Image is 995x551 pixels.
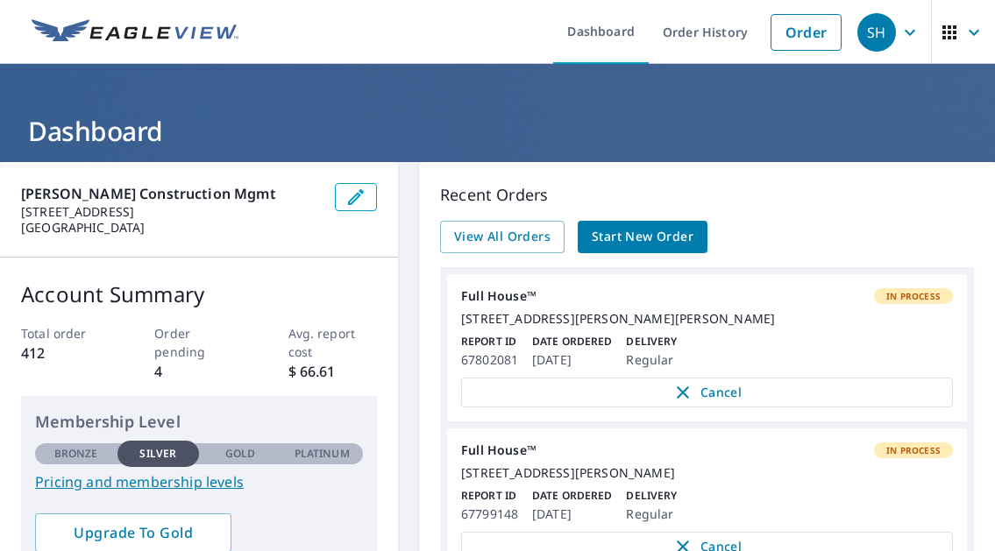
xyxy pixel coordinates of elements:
p: Account Summary [21,279,377,310]
p: 4 [154,361,244,382]
button: Cancel [461,378,953,407]
img: EV Logo [32,19,238,46]
p: 67799148 [461,504,518,525]
span: In Process [876,444,951,456]
p: Report ID [461,334,518,350]
p: Regular [626,504,677,525]
p: Total order [21,324,110,343]
a: Start New Order [578,221,707,253]
div: SH [857,13,896,52]
span: Start New Order [592,226,693,248]
p: Silver [139,446,176,462]
a: Pricing and membership levels [35,471,363,492]
p: Date Ordered [532,334,612,350]
p: [GEOGRAPHIC_DATA] [21,220,321,236]
a: Order [771,14,842,51]
p: [PERSON_NAME] Construction Mgmt [21,183,321,204]
div: [STREET_ADDRESS][PERSON_NAME] [461,465,953,481]
p: 412 [21,343,110,364]
p: Delivery [626,488,677,504]
p: [DATE] [532,504,612,525]
p: 67802081 [461,350,518,371]
p: $ 66.61 [288,361,378,382]
span: Cancel [480,382,935,403]
span: In Process [876,290,951,302]
p: [DATE] [532,350,612,371]
p: Avg. report cost [288,324,378,361]
p: Platinum [295,446,350,462]
p: Membership Level [35,410,363,434]
div: Full House™ [461,442,953,458]
p: Bronze [54,446,98,462]
p: Recent Orders [440,183,974,207]
p: Report ID [461,488,518,504]
span: Upgrade To Gold [49,523,217,542]
p: Date Ordered [532,488,612,504]
a: Full House™In Process[STREET_ADDRESS][PERSON_NAME][PERSON_NAME]Report ID67802081Date Ordered[DATE... [447,274,967,421]
p: [STREET_ADDRESS] [21,204,321,220]
p: Gold [225,446,255,462]
p: Regular [626,350,677,371]
div: [STREET_ADDRESS][PERSON_NAME][PERSON_NAME] [461,311,953,327]
p: Order pending [154,324,244,361]
div: Full House™ [461,288,953,304]
p: Delivery [626,334,677,350]
a: View All Orders [440,221,565,253]
h1: Dashboard [21,113,974,149]
span: View All Orders [454,226,551,248]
